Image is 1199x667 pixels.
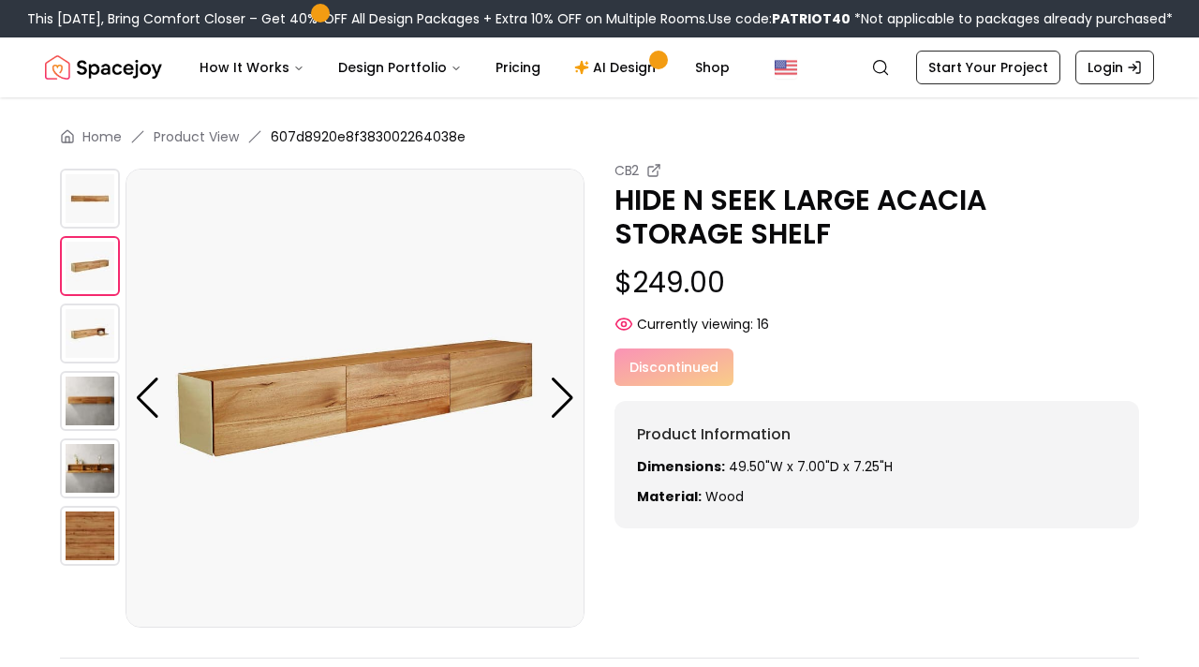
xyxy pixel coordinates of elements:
[27,9,1173,28] div: This [DATE], Bring Comfort Closer – Get 40% OFF All Design Packages + Extra 10% OFF on Multiple R...
[637,487,702,506] strong: Material:
[851,9,1173,28] span: *Not applicable to packages already purchased*
[772,9,851,28] b: PATRIOT40
[1075,51,1154,84] a: Login
[614,161,639,180] small: CB2
[708,9,851,28] span: Use code:
[637,457,725,476] strong: Dimensions:
[916,51,1060,84] a: Start Your Project
[614,184,1139,251] p: HIDE N SEEK LARGE ACACIA STORAGE SHELF
[481,49,555,86] a: Pricing
[154,127,239,146] li: Product View
[60,438,120,498] img: https://storage.googleapis.com/spacejoy-main/assets/607d8920e8f383002264038e/product_4_044608j0kep24
[45,37,1154,97] nav: Global
[614,266,1139,300] p: $249.00
[185,49,319,86] button: How It Works
[757,315,769,333] span: 16
[271,127,466,146] span: 607d8920e8f383002264038e
[637,423,1117,446] h6: Product Information
[323,49,477,86] button: Design Portfolio
[126,169,585,628] img: https://storage.googleapis.com/spacejoy-main/assets/607d8920e8f383002264038e/product_1_hpple902nkg5
[82,127,122,146] a: Home
[775,56,797,79] img: United States
[45,49,162,86] a: Spacejoy
[185,49,745,86] nav: Main
[60,506,120,566] img: https://storage.googleapis.com/spacejoy-main/assets/607d8920e8f383002264038e/product_5_c6m5g7m324il
[60,127,1139,146] nav: breadcrumb
[705,487,744,506] span: Wood
[559,49,676,86] a: AI Design
[60,371,120,431] img: https://storage.googleapis.com/spacejoy-main/assets/607d8920e8f383002264038e/product_3_p1dlmiadbfbd
[680,49,745,86] a: Shop
[45,49,162,86] img: Spacejoy Logo
[60,304,120,363] img: https://storage.googleapis.com/spacejoy-main/assets/607d8920e8f383002264038e/product_2_jdpinilc9fl
[60,236,120,296] img: https://storage.googleapis.com/spacejoy-main/assets/607d8920e8f383002264038e/product_1_hpple902nkg5
[637,315,753,333] span: Currently viewing:
[60,169,120,229] img: https://storage.googleapis.com/spacejoy-main/assets/607d8920e8f383002264038e/product_0_a7gbaglpf1h
[637,457,1117,476] p: 49.50"W x 7.00"D x 7.25"H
